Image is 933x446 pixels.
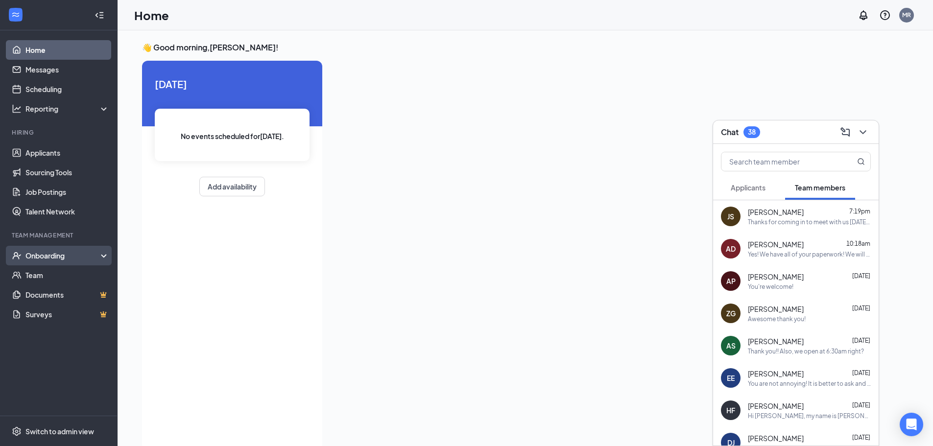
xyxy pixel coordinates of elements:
h3: 👋 Good morning, [PERSON_NAME] ! [142,42,879,53]
span: [PERSON_NAME] [748,433,804,443]
div: You are not annoying! It is better to ask and than be wrong, so thank you! [748,379,871,388]
span: [PERSON_NAME] [748,304,804,314]
div: ZG [726,308,736,318]
input: Search team member [721,152,837,171]
span: [DATE] [155,76,310,92]
div: Awesome thank you! [748,315,806,323]
div: Yes! We have all of your paperwork! We will be reaching out soon for your next steps for next wee... [748,250,871,258]
span: [DATE] [852,305,870,312]
div: Open Intercom Messenger [900,413,923,436]
button: Add availability [199,177,265,196]
div: AS [726,341,736,351]
div: HF [726,405,735,415]
a: Applicants [25,143,109,163]
span: [DATE] [852,434,870,441]
a: DocumentsCrown [25,285,109,305]
span: [PERSON_NAME] [748,239,804,249]
div: JS [727,211,734,221]
a: Job Postings [25,182,109,202]
div: Thanks for coming in to meet with us [DATE]! As a reminder please bring back all of your signed p... [748,218,871,226]
span: [PERSON_NAME] [748,369,804,378]
span: No events scheduled for [DATE] . [181,131,284,141]
div: Hiring [12,128,107,137]
span: [PERSON_NAME] [748,272,804,282]
span: 10:18am [846,240,870,247]
div: Thank you!! Also, we open at 6:30am right? [748,347,864,355]
div: AD [726,244,736,254]
h3: Chat [721,127,739,138]
svg: QuestionInfo [879,9,891,21]
svg: UserCheck [12,251,22,260]
svg: Settings [12,426,22,436]
div: MR [902,11,911,19]
div: Reporting [25,104,110,114]
button: ComposeMessage [837,124,853,140]
a: SurveysCrown [25,305,109,324]
span: 7:19pm [849,208,870,215]
svg: WorkstreamLogo [11,10,21,20]
a: Home [25,40,109,60]
div: You're welcome! [748,282,793,291]
span: [PERSON_NAME] [748,207,804,217]
span: [PERSON_NAME] [748,336,804,346]
svg: Collapse [95,10,104,20]
div: EE [727,373,735,383]
span: [DATE] [852,401,870,409]
a: Talent Network [25,202,109,221]
a: Scheduling [25,79,109,99]
span: [DATE] [852,272,870,280]
svg: MagnifyingGlass [857,158,865,165]
div: Onboarding [25,251,101,260]
h1: Home [134,7,169,23]
div: AP [726,276,736,286]
span: [DATE] [852,337,870,344]
div: Hi [PERSON_NAME], my name is [PERSON_NAME] and I am the Director of Talent here at CFA Altoona! I... [748,412,871,420]
a: Team [25,265,109,285]
svg: ComposeMessage [839,126,851,138]
div: Switch to admin view [25,426,94,436]
svg: ChevronDown [857,126,869,138]
span: [PERSON_NAME] [748,401,804,411]
svg: Analysis [12,104,22,114]
span: Applicants [731,183,766,192]
svg: Notifications [858,9,869,21]
span: [DATE] [852,369,870,376]
div: 38 [748,128,756,136]
a: Sourcing Tools [25,163,109,182]
button: ChevronDown [855,124,871,140]
a: Messages [25,60,109,79]
div: Team Management [12,231,107,239]
span: Team members [795,183,845,192]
